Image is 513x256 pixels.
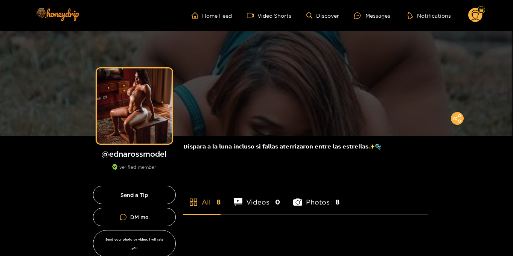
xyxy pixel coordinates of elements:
[183,136,428,157] div: 𝗗𝗶𝘀𝗽𝗮𝗿𝗮 𝗮 𝗹𝗮 𝗹𝘂𝗻𝗮 𝗶𝗻𝗰𝗹𝘂𝘀𝗼 𝘀𝗶 𝗳𝗮𝗹𝗹𝗮𝘀 𝗮𝘁𝗲𝗿𝗿𝗶𝘇𝗮𝗿𝗼𝗻 𝗲𝗻𝘁𝗿𝗲 𝗹𝗮𝘀 𝗲𝘀𝘁𝗿𝗲𝗹𝗹𝗮𝘀✨🫧
[192,12,202,19] span: home
[93,149,176,159] h1: @ ednarossmodel
[354,11,390,20] div: Messages
[405,12,453,19] button: Notifications
[234,180,280,214] li: Videos
[247,12,291,19] a: Video Shorts
[189,198,198,207] span: appstore
[183,180,221,214] li: All
[479,8,484,12] img: Fan Level
[192,12,232,19] a: Home Feed
[93,164,176,178] div: verified member
[93,208,176,226] a: DM me
[335,197,339,207] span: 8
[293,180,339,214] li: Photos
[216,197,221,207] span: 8
[93,186,176,204] button: Send a Tip
[275,197,280,207] span: 0
[306,12,339,19] a: Discover
[247,12,257,19] span: video-camera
